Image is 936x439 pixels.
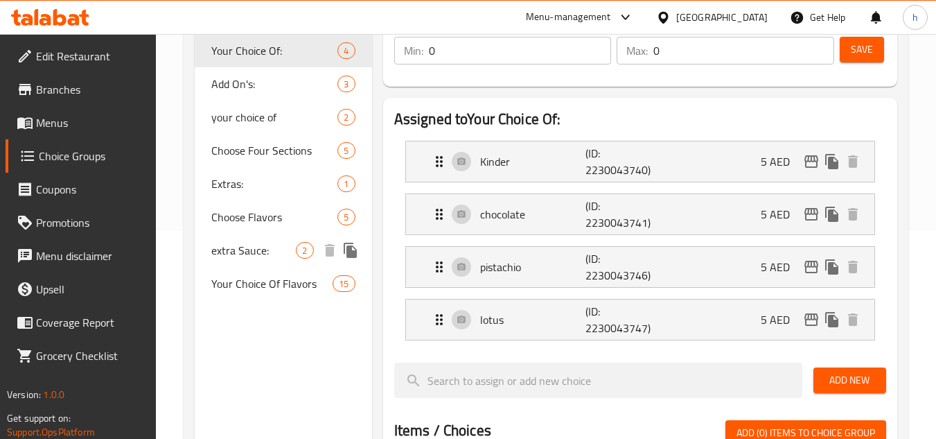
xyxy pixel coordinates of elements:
[211,209,337,225] span: Choose Flavors
[7,386,41,404] span: Version:
[43,386,64,404] span: 1.0.0
[195,34,371,67] div: Your Choice Of:4
[195,101,371,134] div: your choice of2
[394,135,886,188] li: Expand
[337,76,355,92] div: Choices
[406,300,874,340] div: Expand
[6,339,157,372] a: Grocery Checklist
[851,41,873,58] span: Save
[824,372,875,389] span: Add New
[842,257,863,277] button: delete
[480,153,586,170] p: Kinder
[394,293,886,346] li: Expand
[676,10,768,25] div: [GEOGRAPHIC_DATA]
[585,303,656,336] p: (ID: 2230043747)
[39,148,145,164] span: Choice Groups
[6,73,157,106] a: Branches
[394,109,886,130] h2: Assigned to Your Choice Of:
[406,141,874,182] div: Expand
[394,363,802,398] input: search
[822,257,842,277] button: duplicate
[6,139,157,173] a: Choice Groups
[211,175,337,192] span: Extras:
[761,311,801,328] p: 5 AED
[211,275,333,292] span: Your Choice Of Flavors
[211,242,296,259] span: extra Sauce:
[195,167,371,200] div: Extras:1
[761,153,801,170] p: 5 AED
[36,214,145,231] span: Promotions
[480,206,586,223] p: chocolate
[36,347,145,364] span: Grocery Checklist
[6,273,157,306] a: Upsell
[626,42,648,59] p: Max:
[7,409,71,427] span: Get support on:
[337,175,355,192] div: Choices
[822,151,842,172] button: duplicate
[822,204,842,225] button: duplicate
[338,178,354,191] span: 1
[526,9,611,26] div: Menu-management
[338,44,354,58] span: 4
[406,194,874,234] div: Expand
[842,204,863,225] button: delete
[195,67,371,101] div: Add On's:3
[6,306,157,339] a: Coverage Report
[585,250,656,284] p: (ID: 2230043746)
[801,204,822,225] button: edit
[480,311,586,328] p: lotus
[394,188,886,241] li: Expand
[337,109,355,126] div: Choices
[842,309,863,330] button: delete
[822,309,842,330] button: duplicate
[338,78,354,91] span: 3
[6,173,157,206] a: Coupons
[36,181,145,198] span: Coupons
[338,211,354,224] span: 5
[340,240,361,261] button: duplicate
[6,206,157,239] a: Promotions
[585,145,656,178] p: (ID: 2230043740)
[480,259,586,275] p: pistachio
[333,277,354,291] span: 15
[337,42,355,59] div: Choices
[840,37,884,62] button: Save
[333,275,355,292] div: Choices
[912,10,918,25] span: h
[36,314,145,331] span: Coverage Report
[338,144,354,157] span: 5
[195,234,371,267] div: extra Sauce:2deleteduplicate
[761,206,801,223] p: 5 AED
[337,209,355,225] div: Choices
[211,142,337,159] span: Choose Four Sections
[211,109,337,126] span: your choice of
[211,42,337,59] span: Your Choice Of:
[394,241,886,293] li: Expand
[36,248,145,264] span: Menu disclaimer
[801,257,822,277] button: edit
[801,151,822,172] button: edit
[195,267,371,300] div: Your Choice Of Flavors15
[195,134,371,167] div: Choose Four Sections5
[36,81,145,98] span: Branches
[813,368,886,393] button: Add New
[6,106,157,139] a: Menus
[338,111,354,124] span: 2
[6,239,157,273] a: Menu disclaimer
[585,198,656,231] p: (ID: 2230043741)
[211,76,337,92] span: Add On's:
[761,259,801,275] p: 5 AED
[36,281,145,298] span: Upsell
[319,240,340,261] button: delete
[842,151,863,172] button: delete
[404,42,423,59] p: Min:
[297,244,312,257] span: 2
[195,200,371,234] div: Choose Flavors5
[36,114,145,131] span: Menus
[337,142,355,159] div: Choices
[6,40,157,73] a: Edit Restaurant
[406,247,874,287] div: Expand
[296,242,313,259] div: Choices
[801,309,822,330] button: edit
[36,48,145,64] span: Edit Restaurant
